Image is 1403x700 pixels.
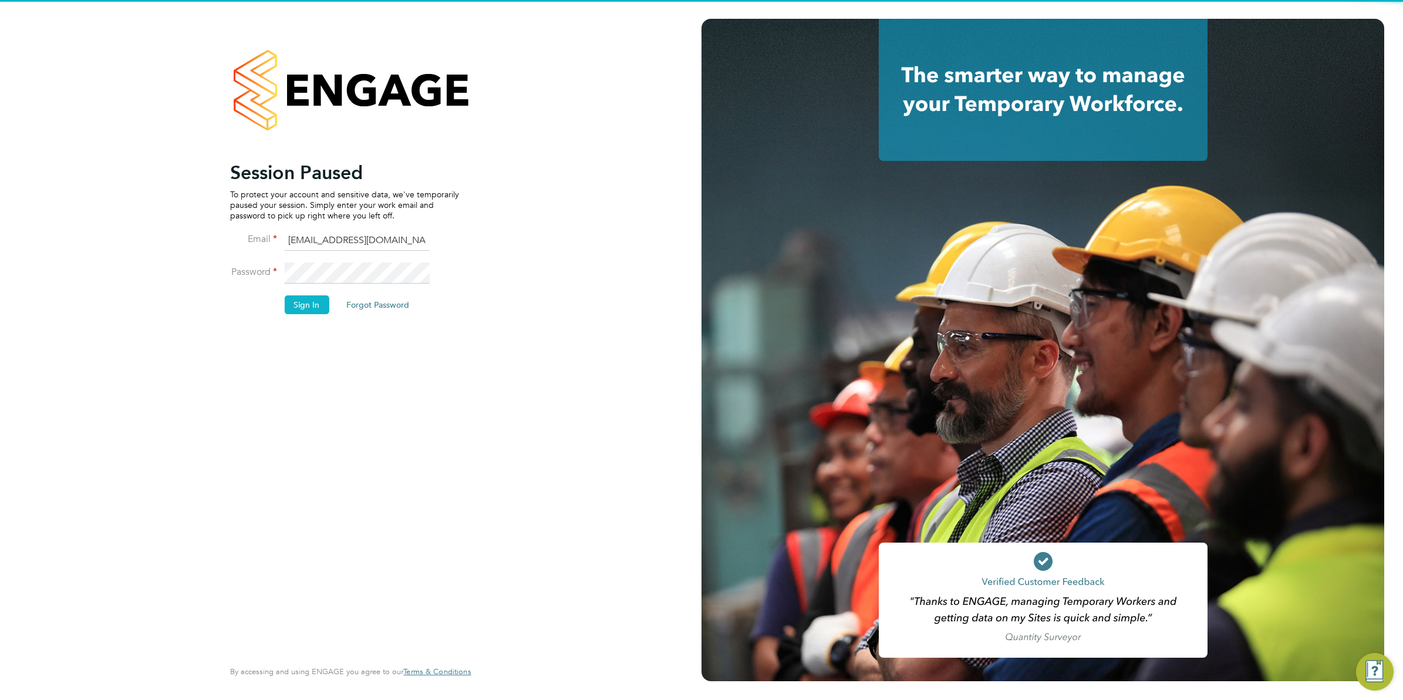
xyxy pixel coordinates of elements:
label: Email [230,233,277,245]
button: Engage Resource Center [1356,653,1394,691]
label: Password [230,266,277,278]
button: Forgot Password [337,295,419,314]
input: Enter your work email... [284,230,429,251]
a: Terms & Conditions [403,667,471,677]
span: By accessing and using ENGAGE you agree to our [230,667,471,677]
span: Terms & Conditions [403,667,471,677]
h2: Session Paused [230,161,459,184]
p: To protect your account and sensitive data, we've temporarily paused your session. Simply enter y... [230,189,459,221]
button: Sign In [284,295,329,314]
